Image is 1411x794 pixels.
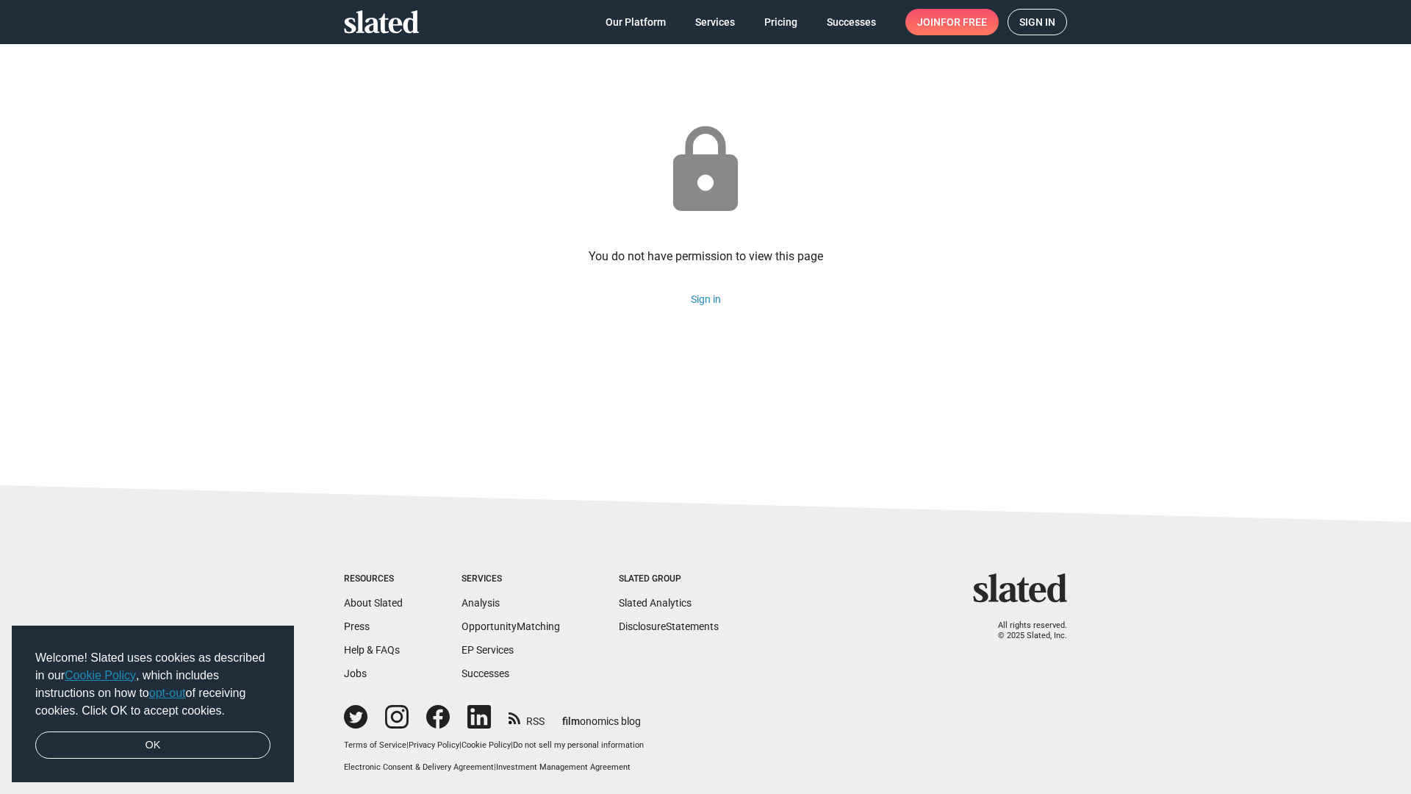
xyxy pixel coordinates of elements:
[691,293,721,305] a: Sign in
[462,597,500,609] a: Analysis
[619,597,692,609] a: Slated Analytics
[511,740,513,750] span: |
[344,668,367,679] a: Jobs
[619,573,719,585] div: Slated Group
[509,706,545,729] a: RSS
[344,597,403,609] a: About Slated
[695,9,735,35] span: Services
[462,644,514,656] a: EP Services
[35,732,270,759] a: dismiss cookie message
[494,762,496,772] span: |
[462,668,509,679] a: Successes
[12,626,294,783] div: cookieconsent
[459,740,462,750] span: |
[409,740,459,750] a: Privacy Policy
[657,122,754,219] mat-icon: lock
[462,740,511,750] a: Cookie Policy
[606,9,666,35] span: Our Platform
[496,762,631,772] a: Investment Management Agreement
[589,248,823,264] div: You do not have permission to view this page
[562,715,580,727] span: film
[917,9,987,35] span: Join
[815,9,888,35] a: Successes
[827,9,876,35] span: Successes
[344,620,370,632] a: Press
[562,703,641,729] a: filmonomics blog
[462,573,560,585] div: Services
[941,9,987,35] span: for free
[594,9,678,35] a: Our Platform
[344,573,403,585] div: Resources
[462,620,560,632] a: OpportunityMatching
[764,9,797,35] span: Pricing
[1019,10,1055,35] span: Sign in
[344,762,494,772] a: Electronic Consent & Delivery Agreement
[344,644,400,656] a: Help & FAQs
[513,740,644,751] button: Do not sell my personal information
[65,669,136,682] a: Cookie Policy
[905,9,999,35] a: Joinfor free
[753,9,809,35] a: Pricing
[1008,9,1067,35] a: Sign in
[344,740,406,750] a: Terms of Service
[35,649,270,720] span: Welcome! Slated uses cookies as described in our , which includes instructions on how to of recei...
[983,620,1067,642] p: All rights reserved. © 2025 Slated, Inc.
[406,740,409,750] span: |
[149,687,186,699] a: opt-out
[683,9,747,35] a: Services
[619,620,719,632] a: DisclosureStatements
